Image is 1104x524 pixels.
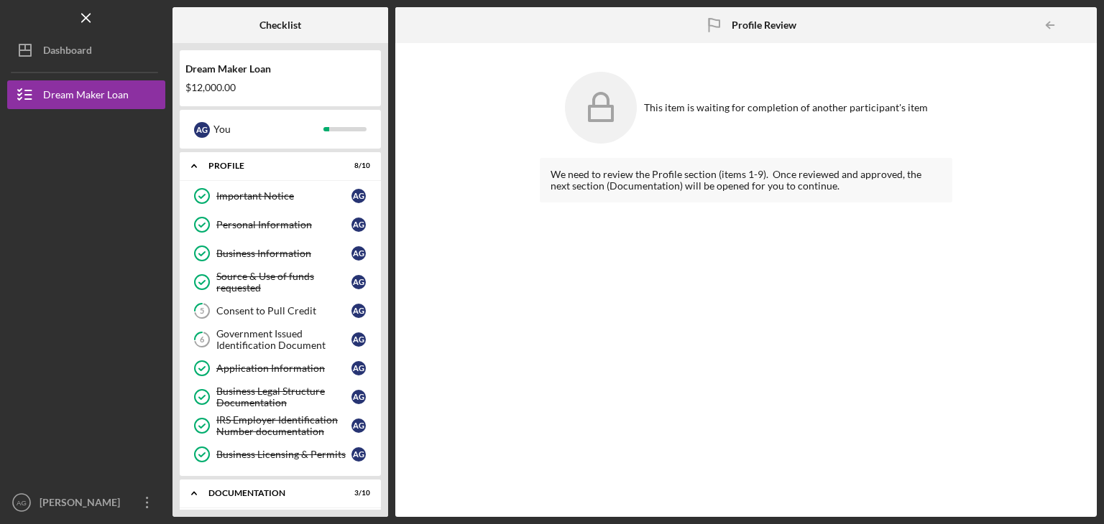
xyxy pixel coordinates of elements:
div: Consent to Pull Credit [216,305,351,317]
text: AG [17,499,27,507]
a: Business Licensing & PermitsAG [187,440,374,469]
div: A G [351,246,366,261]
div: Business Information [216,248,351,259]
tspan: 6 [200,335,205,345]
a: Source & Use of funds requestedAG [187,268,374,296]
div: 8 / 10 [344,162,370,170]
div: Documentation [208,489,334,497]
div: We need to review the Profile section (items 1-9). Once reviewed and approved, the next section (... [551,169,942,192]
div: A G [351,275,366,289]
div: A G [351,189,366,203]
div: Business Legal Structure Documentation [216,385,351,408]
div: A G [351,332,366,347]
b: Profile Review [732,19,796,31]
div: This item is waiting for completion of another participant's item [644,102,928,113]
a: 6Government Issued Identification DocumentAG [187,325,374,354]
div: Government Issued Identification Document [216,328,351,351]
a: Important NoticeAG [187,182,374,210]
div: Dream Maker Loan [185,63,375,75]
div: Personal Information [216,219,351,230]
a: IRS Employer Identification Number documentationAG [187,411,374,440]
div: Profile [208,162,334,170]
div: Dream Maker Loan [43,80,129,113]
div: Important Notice [216,190,351,202]
div: You [213,117,323,141]
div: A G [194,122,210,138]
a: Business Legal Structure DocumentationAG [187,383,374,411]
div: A G [351,390,366,404]
div: Application Information [216,362,351,374]
div: A G [351,217,366,232]
div: A G [351,304,366,318]
a: Personal InformationAG [187,210,374,239]
a: Business InformationAG [187,239,374,268]
div: A G [351,418,366,433]
button: Dashboard [7,36,165,65]
div: Source & Use of funds requested [216,271,351,294]
div: IRS Employer Identification Number documentation [216,414,351,437]
b: Checklist [259,19,301,31]
button: AG[PERSON_NAME] [7,488,165,517]
div: A G [351,361,366,375]
div: 3 / 10 [344,489,370,497]
tspan: 5 [200,307,204,316]
a: Application InformationAG [187,354,374,383]
a: 5Consent to Pull CreditAG [187,296,374,325]
div: Business Licensing & Permits [216,449,351,460]
div: [PERSON_NAME] [36,488,129,520]
div: Dashboard [43,36,92,68]
div: $12,000.00 [185,82,375,93]
div: A G [351,447,366,462]
button: Dream Maker Loan [7,80,165,109]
